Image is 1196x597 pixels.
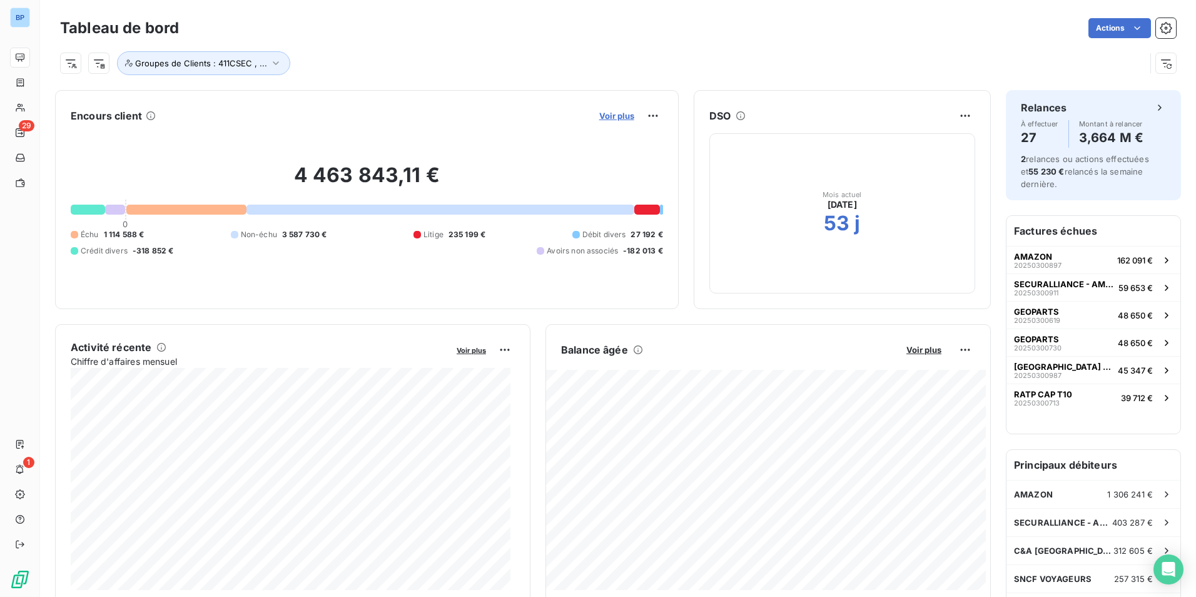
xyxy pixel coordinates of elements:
button: AMAZON20250300897162 091 € [1006,246,1180,273]
span: -318 852 € [133,245,174,257]
div: BP [10,8,30,28]
span: 1 [23,457,34,468]
button: Voir plus [453,344,490,355]
button: GEOPARTS2025030061948 650 € [1006,301,1180,329]
span: Litige [423,229,443,240]
span: 59 653 € [1118,283,1153,293]
h6: Principaux débiteurs [1006,450,1180,480]
span: Voir plus [457,346,486,355]
span: 162 091 € [1117,255,1153,265]
h2: 4 463 843,11 € [71,163,663,200]
span: SECURALLIANCE - AMAZON [1014,279,1113,289]
button: Voir plus [903,344,945,355]
h2: j [854,211,860,236]
span: Voir plus [906,345,941,355]
span: AMAZON [1014,252,1052,262]
h4: 27 [1021,128,1058,148]
button: SECURALLIANCE - AMAZON2025030091159 653 € [1006,273,1180,301]
span: 3 587 730 € [282,229,327,240]
span: Voir plus [599,111,634,121]
span: [DATE] [828,198,857,211]
div: Open Intercom Messenger [1153,554,1183,584]
span: 403 287 € [1112,518,1153,528]
button: Groupes de Clients : 411CSEC , ... [117,51,290,75]
span: 1 114 588 € [104,229,144,240]
h6: Encours client [71,108,142,123]
span: 45 347 € [1118,365,1153,375]
span: -182 013 € [623,245,663,257]
span: SNCF VOYAGEURS [1014,574,1092,584]
span: GEOPARTS [1014,334,1059,344]
span: relances ou actions effectuées et relancés la semaine dernière. [1021,154,1149,189]
span: Crédit divers [81,245,128,257]
h6: Balance âgée [561,342,628,357]
span: [GEOGRAPHIC_DATA] [GEOGRAPHIC_DATA] [1014,362,1113,372]
h4: 3,664 M € [1079,128,1143,148]
span: 20250300897 [1014,262,1062,269]
span: Avoirs non associés [547,245,618,257]
span: 257 315 € [1114,574,1153,584]
span: Échu [81,229,99,240]
span: 20250300713 [1014,399,1060,407]
span: Montant à relancer [1079,120,1143,128]
span: 39 712 € [1121,393,1153,403]
span: Débit divers [582,229,626,240]
span: 312 605 € [1113,546,1153,556]
span: AMAZON [1014,489,1053,499]
span: 20250300619 [1014,317,1060,324]
span: 20250300987 [1014,372,1062,379]
span: 0 [123,219,128,229]
h2: 53 [824,211,849,236]
span: RATP CAP T10 [1014,389,1072,399]
img: Logo LeanPay [10,569,30,589]
h6: DSO [709,108,731,123]
h3: Tableau de bord [60,17,179,39]
span: Mois actuel [823,191,862,198]
button: Voir plus [595,110,638,121]
h6: Activité récente [71,340,151,355]
span: 48 650 € [1118,338,1153,348]
span: 20250300730 [1014,344,1062,352]
button: [GEOGRAPHIC_DATA] [GEOGRAPHIC_DATA]2025030098745 347 € [1006,356,1180,384]
span: SECURALLIANCE - AMAZON [1014,518,1112,528]
span: Chiffre d'affaires mensuel [71,355,448,368]
span: 27 192 € [631,229,662,240]
span: 29 [19,120,34,131]
span: 2 [1021,154,1026,164]
button: Actions [1088,18,1151,38]
span: 1 306 241 € [1107,489,1153,499]
span: 55 230 € [1028,166,1064,176]
span: 235 199 € [448,229,485,240]
button: RATP CAP T102025030071339 712 € [1006,384,1180,411]
button: GEOPARTS2025030073048 650 € [1006,329,1180,356]
span: À effectuer [1021,120,1058,128]
span: Groupes de Clients : 411CSEC , ... [135,58,267,68]
span: GEOPARTS [1014,307,1059,317]
h6: Relances [1021,100,1067,115]
span: 20250300911 [1014,289,1058,297]
span: 48 650 € [1118,310,1153,320]
span: C&A [GEOGRAPHIC_DATA] [1014,546,1113,556]
h6: Factures échues [1006,216,1180,246]
span: Non-échu [241,229,277,240]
